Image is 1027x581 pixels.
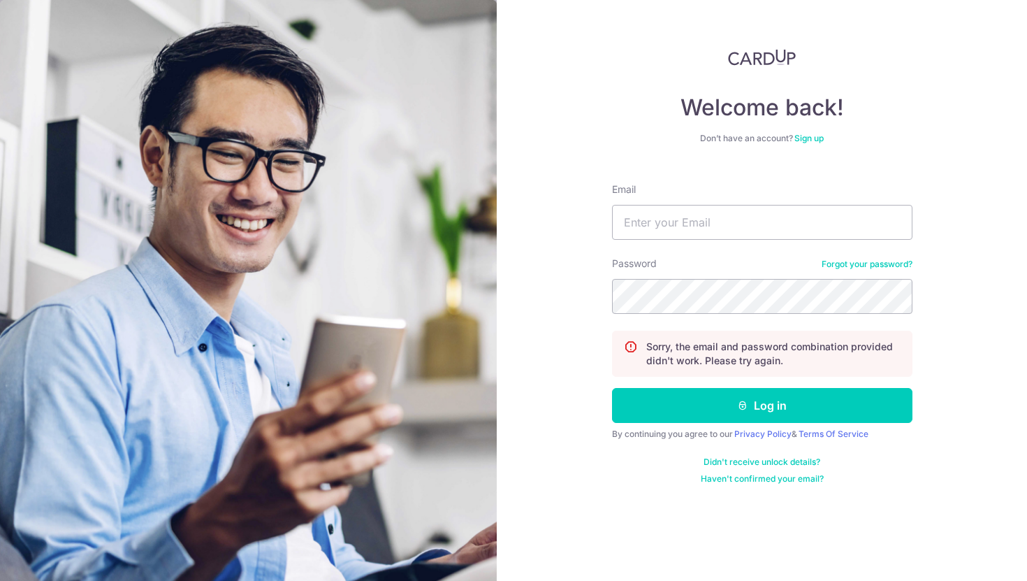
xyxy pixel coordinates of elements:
p: Sorry, the email and password combination provided didn't work. Please try again. [646,340,901,368]
a: Sign up [794,133,824,143]
label: Password [612,257,657,271]
h4: Welcome back! [612,94,912,122]
a: Forgot your password? [822,259,912,270]
a: Haven't confirmed your email? [701,473,824,485]
img: CardUp Logo [728,49,796,66]
div: By continuing you agree to our & [612,429,912,440]
div: Don’t have an account? [612,133,912,144]
a: Terms Of Service [799,429,868,439]
label: Email [612,182,636,196]
a: Didn't receive unlock details? [704,457,820,468]
button: Log in [612,388,912,423]
a: Privacy Policy [734,429,792,439]
input: Enter your Email [612,205,912,240]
